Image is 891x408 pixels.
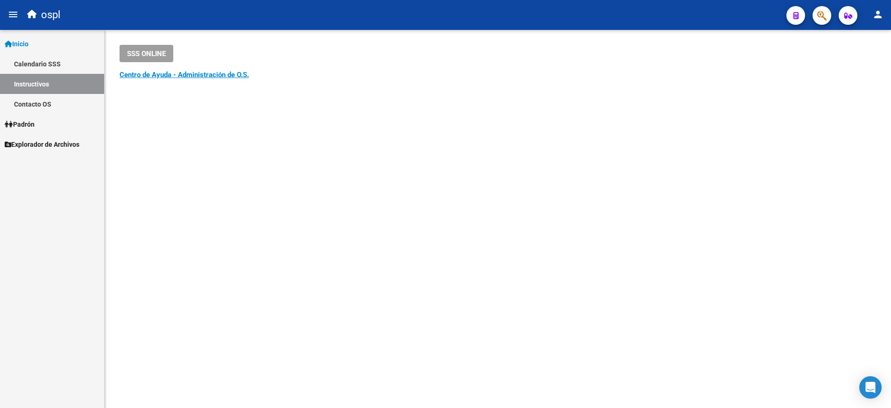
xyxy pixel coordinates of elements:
[859,376,882,399] div: Open Intercom Messenger
[5,39,28,49] span: Inicio
[7,9,19,20] mat-icon: menu
[127,50,166,58] span: SSS ONLINE
[5,119,35,129] span: Padrón
[41,5,60,25] span: ospl
[120,71,249,79] a: Centro de Ayuda - Administración de O.S.
[5,139,79,150] span: Explorador de Archivos
[120,45,173,62] button: SSS ONLINE
[872,9,884,20] mat-icon: person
